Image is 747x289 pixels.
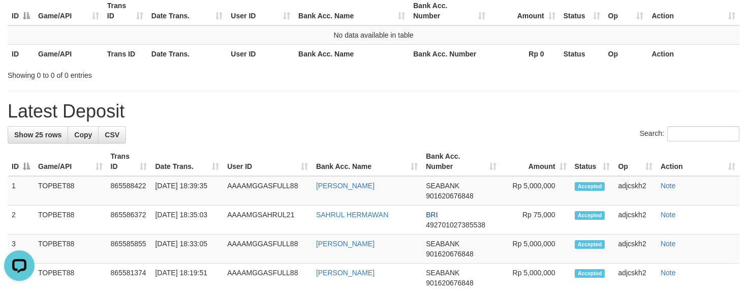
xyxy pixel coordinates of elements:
[316,269,375,277] a: [PERSON_NAME]
[640,126,739,141] label: Search:
[559,44,604,63] th: Status
[151,147,223,176] th: Date Trans.: activate to sort column ascending
[98,126,126,143] a: CSV
[661,211,676,219] a: Note
[426,211,438,219] span: BRI
[426,192,473,200] span: Copy 901620676848 to clipboard
[316,211,388,219] a: SAHRUL HERMAWAN
[316,240,375,248] a: [PERSON_NAME]
[147,44,227,63] th: Date Trans.
[74,131,92,139] span: Copy
[614,206,657,235] td: adjcskh2
[501,235,570,264] td: Rp 5,000,000
[34,147,107,176] th: Game/API: activate to sort column ascending
[426,250,473,258] span: Copy 901620676848 to clipboard
[661,182,676,190] a: Note
[4,4,35,35] button: Open LiveChat chat widget
[426,221,485,229] span: Copy 492701027385538 to clipboard
[34,44,103,63] th: Game/API
[34,176,107,206] td: TOPBET88
[8,235,34,264] td: 3
[571,147,614,176] th: Status: activate to sort column ascending
[34,206,107,235] td: TOPBET88
[223,235,312,264] td: AAAAMGGASFULL88
[409,44,489,63] th: Bank Acc. Number
[614,235,657,264] td: adjcskh2
[614,147,657,176] th: Op: activate to sort column ascending
[8,206,34,235] td: 2
[657,147,739,176] th: Action: activate to sort column ascending
[223,176,312,206] td: AAAAMGGASFULL88
[422,147,501,176] th: Bank Acc. Number: activate to sort column ascending
[8,44,34,63] th: ID
[68,126,99,143] a: Copy
[107,147,151,176] th: Trans ID: activate to sort column ascending
[575,269,605,278] span: Accepted
[107,176,151,206] td: 865588422
[501,206,570,235] td: Rp 75,000
[227,44,294,63] th: User ID
[8,126,68,143] a: Show 25 rows
[223,147,312,176] th: User ID: activate to sort column ascending
[575,211,605,220] span: Accepted
[501,147,570,176] th: Amount: activate to sort column ascending
[105,131,119,139] span: CSV
[614,176,657,206] td: adjcskh2
[661,269,676,277] a: Note
[604,44,648,63] th: Op
[151,176,223,206] td: [DATE] 18:39:35
[103,44,147,63] th: Trans ID
[151,235,223,264] td: [DATE] 18:33:05
[426,240,459,248] span: SEABANK
[223,206,312,235] td: AAAAMGSAHRUL21
[575,240,605,249] span: Accepted
[661,240,676,248] a: Note
[8,101,739,122] h1: Latest Deposit
[34,235,107,264] td: TOPBET88
[107,206,151,235] td: 865586372
[8,25,739,45] td: No data available in table
[426,182,459,190] span: SEABANK
[426,269,459,277] span: SEABANK
[667,126,739,141] input: Search:
[8,147,34,176] th: ID: activate to sort column descending
[107,235,151,264] td: 865585855
[647,44,739,63] th: Action
[14,131,61,139] span: Show 25 rows
[575,182,605,191] span: Accepted
[312,147,422,176] th: Bank Acc. Name: activate to sort column ascending
[316,182,375,190] a: [PERSON_NAME]
[489,44,559,63] th: Rp 0
[501,176,570,206] td: Rp 5,000,000
[8,66,304,80] div: Showing 0 to 0 of 0 entries
[426,279,473,287] span: Copy 901620676848 to clipboard
[294,44,409,63] th: Bank Acc. Name
[151,206,223,235] td: [DATE] 18:35:03
[8,176,34,206] td: 1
